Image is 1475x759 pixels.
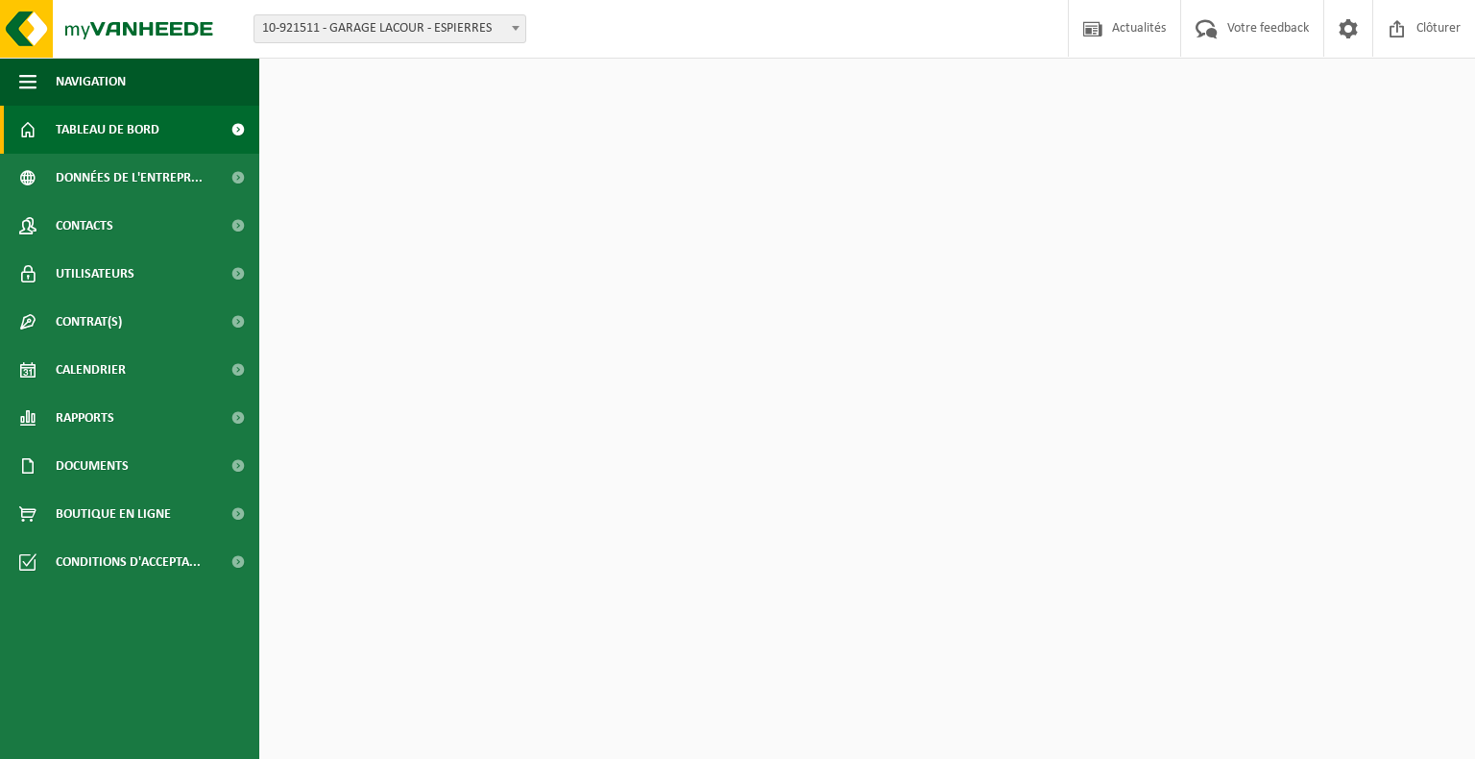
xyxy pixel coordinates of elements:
span: Documents [56,442,129,490]
span: 10-921511 - GARAGE LACOUR - ESPIERRES [254,15,525,42]
span: Calendrier [56,346,126,394]
span: Contacts [56,202,113,250]
span: Navigation [56,58,126,106]
span: Conditions d'accepta... [56,538,201,586]
span: Tableau de bord [56,106,159,154]
span: Contrat(s) [56,298,122,346]
span: 10-921511 - GARAGE LACOUR - ESPIERRES [254,14,526,43]
span: Rapports [56,394,114,442]
span: Données de l'entrepr... [56,154,203,202]
span: Boutique en ligne [56,490,171,538]
span: Utilisateurs [56,250,134,298]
